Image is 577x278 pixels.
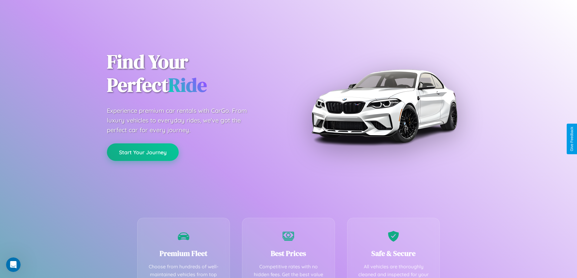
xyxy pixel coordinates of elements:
h3: Safe & Secure [356,248,431,258]
span: Ride [168,72,207,98]
button: Start Your Journey [107,143,179,161]
h1: Find Your Perfect [107,50,280,97]
h3: Best Prices [251,248,326,258]
img: Premium BMW car rental vehicle [308,30,460,182]
p: Experience premium car rentals with CarGo. From luxury vehicles to everyday rides, we've got the ... [107,106,258,135]
h3: Premium Fleet [147,248,221,258]
div: Give Feedback [570,127,574,151]
iframe: Intercom live chat [6,257,21,272]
